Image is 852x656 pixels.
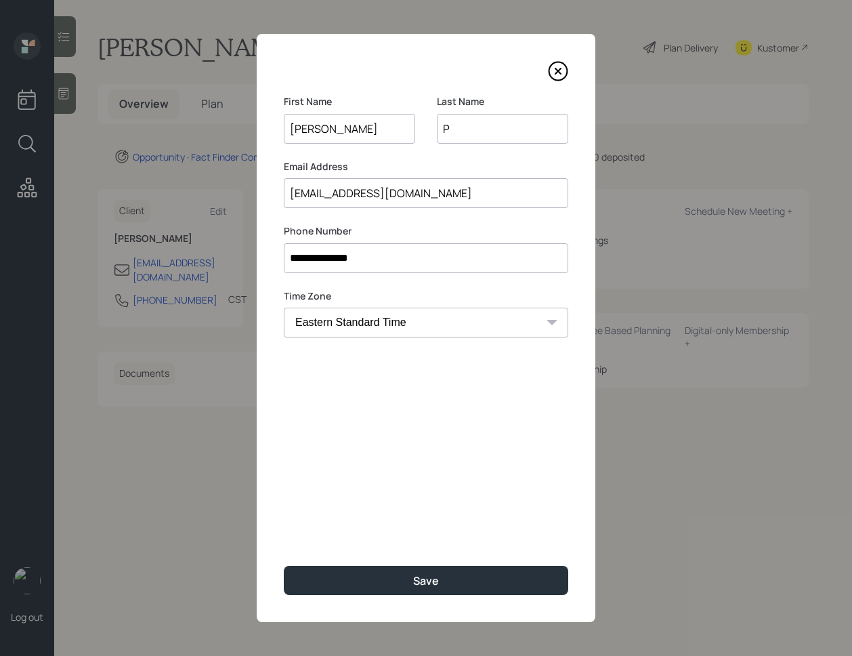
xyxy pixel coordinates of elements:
[284,566,568,595] button: Save
[284,289,568,303] label: Time Zone
[284,95,415,108] label: First Name
[437,95,568,108] label: Last Name
[284,160,568,173] label: Email Address
[284,224,568,238] label: Phone Number
[413,573,439,588] div: Save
